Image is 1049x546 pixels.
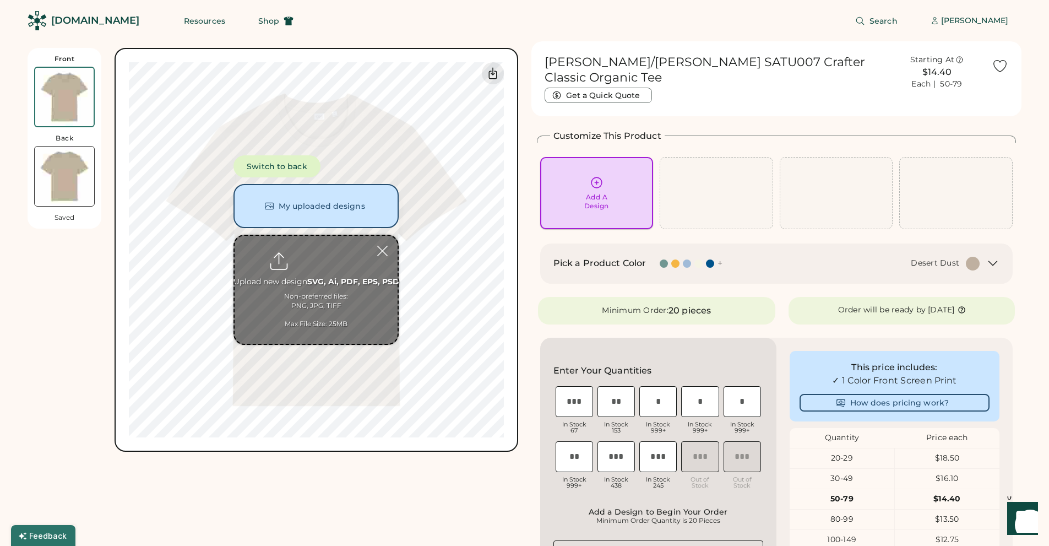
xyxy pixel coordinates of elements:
[597,421,635,434] div: In Stock 153
[895,473,999,484] div: $16.10
[553,129,661,143] h2: Customize This Product
[639,477,677,489] div: In Stock 245
[482,62,504,84] div: Download Front Mockup
[681,477,719,489] div: Out of Stock
[895,494,999,505] div: $14.40
[556,421,593,434] div: In Stock 67
[941,15,1008,26] div: [PERSON_NAME]
[800,374,990,387] div: ✓ 1 Color Front Screen Print
[800,394,990,412] button: How does pricing work?
[171,10,238,32] button: Resources
[895,453,999,464] div: $18.50
[790,433,895,444] div: Quantity
[838,305,926,316] div: Order will be ready by
[800,361,990,374] div: This price includes:
[910,55,955,66] div: Starting At
[557,507,760,516] div: Add a Design to Begin Your Order
[895,534,999,545] div: $12.75
[245,10,307,32] button: Shop
[724,477,761,489] div: Out of Stock
[869,17,898,25] span: Search
[233,277,399,288] div: Upload new design
[35,147,94,206] img: Stanley/Stella SATU007 Desert Dust Back Thumbnail
[307,277,399,286] strong: SVG, Ai, PDF, EPS, PSD
[584,193,609,210] div: Add A Design
[553,257,646,270] h2: Pick a Product Color
[556,477,593,489] div: In Stock 999+
[668,304,711,317] div: 20 pieces
[997,496,1044,544] iframe: Front Chat
[790,534,894,545] div: 100-149
[553,364,652,377] h2: Enter Your Quantities
[889,66,985,79] div: $14.40
[724,421,761,434] div: In Stock 999+
[681,421,719,434] div: In Stock 999+
[545,88,652,103] button: Get a Quick Quote
[911,258,959,269] div: Desert Dust
[718,257,722,269] div: +
[928,305,955,316] div: [DATE]
[51,14,139,28] div: [DOMAIN_NAME]
[895,514,999,525] div: $13.50
[597,477,635,489] div: In Stock 438
[790,473,894,484] div: 30-49
[545,55,883,85] h1: [PERSON_NAME]/[PERSON_NAME] SATU007 Crafter Classic Organic Tee
[842,10,911,32] button: Search
[28,11,47,30] img: Rendered Logo - Screens
[639,421,677,434] div: In Stock 999+
[602,305,668,316] div: Minimum Order:
[557,516,760,525] div: Minimum Order Quantity is 20 Pieces
[233,155,320,177] button: Switch to back
[790,453,894,464] div: 20-29
[56,134,73,143] div: Back
[55,213,74,222] div: Saved
[911,79,962,90] div: Each | 50-79
[35,68,94,126] img: Stanley/Stella SATU007 Desert Dust Front Thumbnail
[894,433,999,444] div: Price each
[790,494,894,505] div: 50-79
[233,184,399,228] button: My uploaded designs
[55,55,75,63] div: Front
[258,17,279,25] span: Shop
[790,514,894,525] div: 80-99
